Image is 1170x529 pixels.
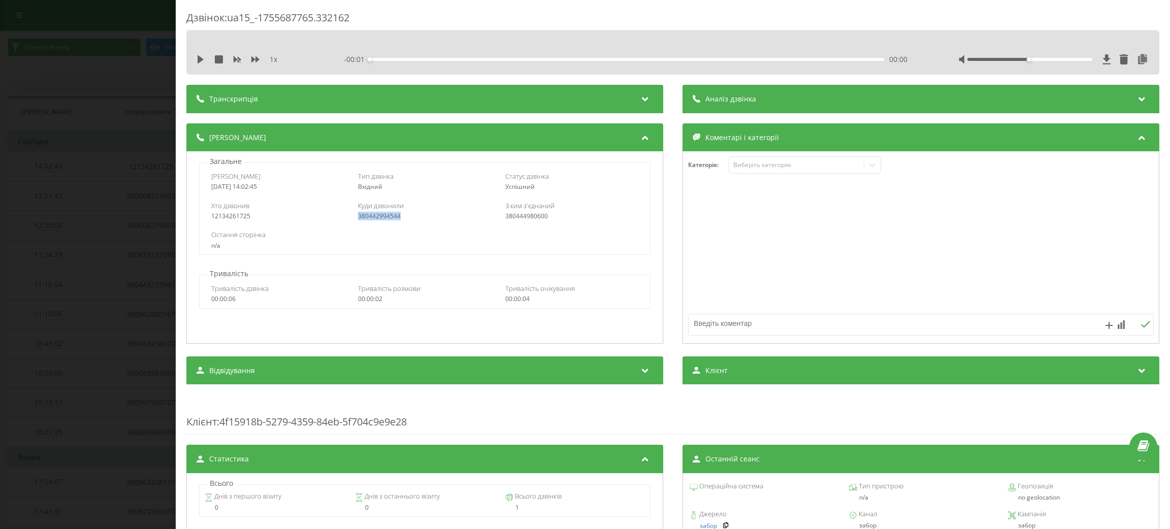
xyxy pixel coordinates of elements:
div: 12134261725 [211,213,344,220]
div: Дзвінок : ua15_-1755687765.332162 [186,11,1159,30]
span: Аналіз дзвінка [705,94,756,104]
span: Коментарі і категорії [705,133,779,143]
span: З ким з'єднаний [505,201,554,210]
div: : 4f15918b-5279-4359-84eb-5f704c9e9e28 [186,394,1159,435]
span: [PERSON_NAME] [211,172,260,181]
span: Операційна система [698,481,763,491]
span: Вхідний [358,182,382,191]
p: Всього [207,478,236,488]
span: Тривалість розмови [358,284,420,293]
div: 0 [355,504,495,511]
span: Всього дзвінків [513,491,561,502]
span: - 00:01 [344,54,370,64]
div: [DATE] 14:02:45 [211,183,344,190]
span: Остання сторінка [211,230,265,239]
div: n/a [211,242,638,249]
span: Куди дзвонили [358,201,404,210]
div: 00:00:06 [211,295,344,303]
span: Тривалість очікування [505,284,574,293]
span: Канал [857,509,876,519]
div: 1 [505,504,644,511]
span: Клієнт [186,415,217,428]
span: Кампанія [1016,509,1046,519]
div: no geolocation [1008,494,1152,501]
span: [PERSON_NAME] [209,133,266,143]
span: 1 x [270,54,277,64]
span: Днів з останнього візиту [363,491,440,502]
span: 00:00 [889,54,907,64]
span: Клієнт [705,366,728,376]
span: Геопозиція [1016,481,1053,491]
span: Тип пристрою [857,481,903,491]
div: Виберіть категорію [733,161,860,169]
div: забор [1008,522,1152,529]
div: 0 [205,504,344,511]
div: 00:00:04 [505,295,638,303]
span: Хто дзвонив [211,201,249,210]
span: Відвідування [209,366,255,376]
div: Accessibility label [368,57,372,61]
div: n/a [849,494,993,501]
div: 380442994544 [358,213,492,220]
h4: Категорія : [688,161,729,169]
span: Успішний [505,182,534,191]
span: Останній сеанс [705,454,760,464]
span: Транскрипція [209,94,258,104]
div: 380444980600 [505,213,638,220]
div: забор [849,522,993,529]
p: Тривалість [207,269,251,279]
p: Загальне [207,156,244,167]
span: Тривалість дзвінка [211,284,268,293]
span: Статус дзвінка [505,172,548,181]
span: Днів з першого візиту [213,491,281,502]
span: Статистика [209,454,249,464]
div: 00:00:02 [358,295,492,303]
span: Тип дзвінка [358,172,394,181]
div: Accessibility label [1027,57,1031,61]
span: Джерело [698,509,727,519]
